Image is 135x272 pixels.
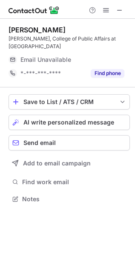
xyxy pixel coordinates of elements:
[23,98,115,105] div: Save to List / ATS / CRM
[23,119,114,126] span: AI write personalized message
[23,139,56,146] span: Send email
[23,160,91,167] span: Add to email campaign
[9,115,130,130] button: AI write personalized message
[9,156,130,171] button: Add to email campaign
[22,178,126,186] span: Find work email
[20,56,71,64] span: Email Unavailable
[9,35,130,50] div: [PERSON_NAME], College of Public Affairs at [GEOGRAPHIC_DATA]
[9,176,130,188] button: Find work email
[91,69,124,78] button: Reveal Button
[9,135,130,150] button: Send email
[9,5,60,15] img: ContactOut v5.3.10
[22,195,126,203] span: Notes
[9,94,130,110] button: save-profile-one-click
[9,26,66,34] div: [PERSON_NAME]
[9,193,130,205] button: Notes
